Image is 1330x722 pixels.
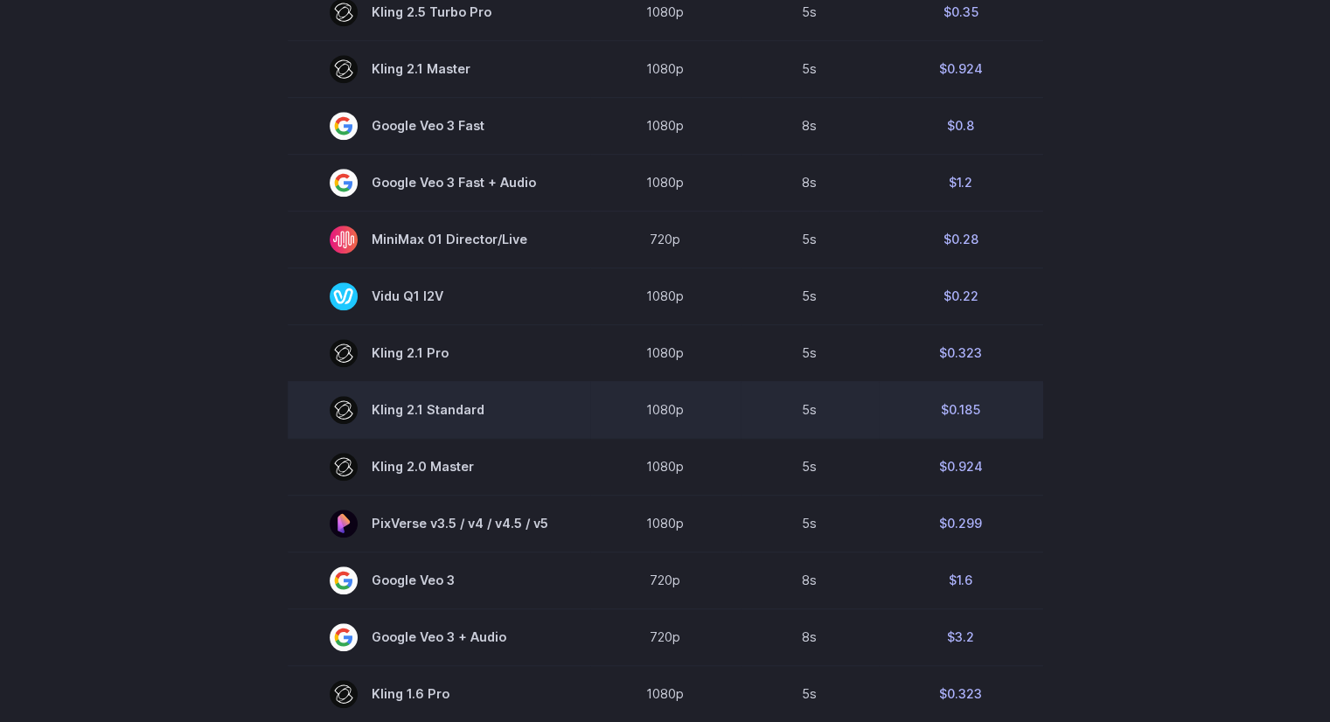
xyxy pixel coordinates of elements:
td: 1080p [590,40,741,97]
td: 8s [741,552,879,608]
td: 720p [590,608,741,665]
td: $0.924 [879,438,1043,495]
td: 720p [590,211,741,267]
td: 1080p [590,495,741,552]
span: Kling 2.1 Pro [330,339,548,367]
span: Google Veo 3 + Audio [330,623,548,651]
td: 8s [741,97,879,154]
td: 8s [741,608,879,665]
td: 1080p [590,267,741,324]
td: 1080p [590,438,741,495]
span: Vidu Q1 I2V [330,282,548,310]
td: 5s [741,267,879,324]
td: 5s [741,438,879,495]
td: $1.2 [879,154,1043,211]
td: 1080p [590,324,741,381]
span: Google Veo 3 Fast [330,112,548,140]
td: 5s [741,495,879,552]
td: 5s [741,40,879,97]
span: Kling 1.6 Pro [330,680,548,708]
td: 5s [741,211,879,267]
span: Kling 2.1 Master [330,55,548,83]
td: 5s [741,324,879,381]
td: 720p [590,552,741,608]
td: 1080p [590,665,741,722]
td: 1080p [590,97,741,154]
td: $0.22 [879,267,1043,324]
td: 5s [741,665,879,722]
span: Kling 2.0 Master [330,453,548,481]
span: Kling 2.1 Standard [330,396,548,424]
td: $0.924 [879,40,1043,97]
td: $3.2 [879,608,1043,665]
td: $0.323 [879,665,1043,722]
td: 1080p [590,154,741,211]
td: 5s [741,381,879,438]
td: $1.6 [879,552,1043,608]
td: $0.185 [879,381,1043,438]
td: $0.323 [879,324,1043,381]
span: Google Veo 3 Fast + Audio [330,169,548,197]
span: Google Veo 3 [330,566,548,594]
td: 1080p [590,381,741,438]
span: PixVerse v3.5 / v4 / v4.5 / v5 [330,510,548,538]
td: $0.8 [879,97,1043,154]
td: 8s [741,154,879,211]
span: MiniMax 01 Director/Live [330,226,548,253]
td: $0.299 [879,495,1043,552]
td: $0.28 [879,211,1043,267]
